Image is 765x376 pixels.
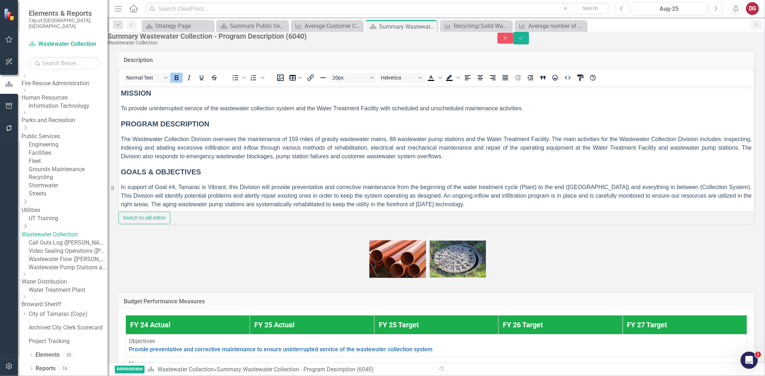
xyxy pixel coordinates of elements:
a: Stormwater [29,182,108,190]
button: Insert image [274,73,287,83]
img: ClearPoint Strategy [4,8,16,21]
a: Recycling [29,173,108,182]
div: Summary Wastewater Collection - Program Description (6040) [217,366,374,373]
div: » [147,366,431,374]
button: Increase indent [524,73,537,83]
div: FY 26 Target [503,320,618,330]
button: Font size 20px [330,73,376,83]
h3: Budget Performance Measures [124,298,749,305]
div: Summary Wastewater Collection - Program Description (6040) [379,22,435,31]
a: Video Sealing Operations ([PERSON_NAME]) [29,247,108,255]
div: Numbered list [247,73,265,83]
button: Align center [474,73,486,83]
a: Grounds Maintenance [29,165,108,174]
small: City of [GEOGRAPHIC_DATA], [GEOGRAPHIC_DATA] [29,18,100,29]
div: FY 24 Actual [130,320,245,330]
a: Human Resources [22,94,108,102]
a: Recycling/Solid Waste complaints per year [442,21,510,30]
button: Bold [170,73,183,83]
a: Reports [36,365,56,373]
div: 20 [63,352,75,358]
a: Water Distribution [22,278,108,286]
button: Font Helvetica [378,73,425,83]
a: Water Treatment Plant [29,286,108,294]
button: CSS Editor [574,73,586,83]
a: Average Customer Complaints Per Week [293,21,361,30]
span: Administrator [115,366,145,374]
a: Wastewater Collection [22,231,108,239]
div: Measures [129,360,744,368]
div: Aug-25 [633,5,705,13]
span: Elements & Reports [29,9,100,18]
div: Average Customer Complaints Per Week [304,21,361,30]
a: Information Technology [29,102,108,110]
div: Recycling/Solid Waste complaints per year [454,21,510,30]
a: Project Tracking [29,337,108,346]
div: Bullet list [229,73,247,83]
a: Provide preventative and corrective maintenance to ensure uninterrupted service of the wastewater... [129,346,433,353]
button: Block Normal Text [123,73,170,83]
div: 16 [59,366,71,372]
a: Parks and Recreation [22,116,108,125]
a: Wastewater Collection [29,40,100,48]
iframe: Intercom live chat [741,352,758,369]
button: Aug-25 [631,2,707,15]
td: Double-Click to Edit Right Click for Context Menu [126,334,747,357]
button: Align right [487,73,499,83]
div: Summary Public Services/Operations - Program Description (5005) [230,21,286,30]
button: Table [287,73,304,83]
h3: Description [124,57,749,63]
a: Archived City Clerk Scorecard [29,324,108,332]
a: Utilities [22,206,108,214]
img: sewer-3305945_640.jpg [430,241,486,278]
button: Horizontal line [317,73,329,83]
a: Streets [29,190,108,198]
a: Wastewater Collection [157,366,214,373]
button: Switch to old editor [118,212,170,224]
button: Underline [195,73,208,83]
iframe: Rich Text Area [119,86,754,211]
span: Normal Text [126,75,161,81]
button: Justify [499,73,511,83]
a: Strategy Page [143,21,212,30]
a: Summary Public Services/Operations - Program Description (5005) [218,21,286,30]
button: DG [746,2,759,15]
div: Strategy Page [155,21,212,30]
a: Elements [36,351,60,359]
div: FY 25 Actual [254,320,369,330]
input: Search Below... [29,57,100,69]
div: Average number of pounds recycled per capita [528,21,585,30]
div: Objectives [129,337,744,346]
a: City of Tamarac (Copy) [29,310,108,318]
a: Public Services [22,132,108,141]
a: UT Training [29,214,108,223]
a: Call Outs Log ([PERSON_NAME] and [PERSON_NAME]) [29,239,108,247]
div: FY 25 Target [379,320,494,330]
a: Fleet [29,157,108,165]
span: 1 [755,352,761,357]
span: 20px [332,75,368,81]
div: Background color Black [443,73,461,83]
button: Emojis [549,73,562,83]
button: Strikethrough [208,73,220,83]
button: Blockquote [537,73,549,83]
span: Search [582,5,598,11]
span: Helvetica [381,75,416,81]
button: Insert/edit link [304,73,317,83]
a: Wastewater Pump Stations and WTP ([PERSON_NAME]) [29,264,108,272]
a: Fire Rescue Administration [22,79,108,88]
div: Text color Black [425,73,443,83]
a: Wastewater Flow ([PERSON_NAME]) [29,255,108,264]
div: Summary Wastewater Collection - Program Description (6040) [108,32,483,40]
div: FY 27 Target [627,320,743,330]
button: Help [587,73,599,83]
a: Engineering [29,141,108,149]
button: Italic [183,73,195,83]
button: Decrease indent [512,73,524,83]
div: Wastewater Collection [108,40,483,45]
input: Search ClearPoint... [145,3,610,15]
